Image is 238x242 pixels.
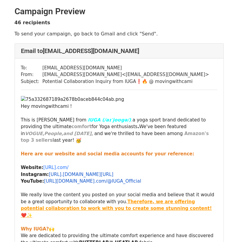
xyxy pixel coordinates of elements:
[137,124,139,129] strong: .
[88,117,131,123] span: IUGA (/aɪˈjoʊɡə/)
[15,6,224,17] h2: Campaign Preview
[21,226,49,232] span: Why IUGA?
[21,172,49,177] strong: Instagram:
[49,172,113,177] a: [URL].[DOMAIN_NAME][URL]
[43,165,69,170] span: [URL]. com/
[15,20,50,25] strong: 46 recipients
[42,78,209,85] td: Potential Collaboration Inquiry from IUGA❗🔥 @ movingwithcami
[21,103,217,110] div: Hey movingwithcami !
[21,199,212,218] u: Therefore, we are offering potential collaboration to work with you to create some stunning conte...
[21,151,194,157] span: Here are our website and social media accounts for your reference:
[21,71,42,78] td: From:
[44,131,62,136] strong: People
[15,31,224,37] p: To send your campaign, go back to Gmail and click "Send".
[21,65,42,71] td: To:
[42,71,209,78] td: [EMAIL_ADDRESS][DOMAIN_NAME] < [EMAIL_ADDRESS][DOMAIN_NAME] >
[72,124,92,129] span: comfort
[21,47,217,55] h4: Email to [EMAIL_ADDRESS][DOMAIN_NAME]
[21,96,124,103] img: 75a332687189a2678b0aceb844c04ab.png
[21,192,214,218] span: We really love the content you posted on your social media and believe that it would be a great o...
[42,65,209,71] td: [EMAIL_ADDRESS][DOMAIN_NAME]
[131,117,132,123] span: ,
[49,226,55,232] span: 🙌
[21,131,209,143] span: Amazon's top 3 sellers
[63,131,73,136] strong: and
[21,178,44,184] strong: YouTube:
[25,131,91,136] em: , ,
[25,131,43,136] strong: VOGUE
[43,165,69,170] a: [URL].com/
[208,213,238,242] iframe: Chat Widget
[44,178,141,184] a: [URL][DOMAIN_NAME].com/@IUGA_Official
[74,131,91,136] strong: [DATE]
[21,78,42,85] td: Subject:
[76,138,81,143] img: 🥳
[21,165,43,170] strong: Website:
[21,117,209,143] span: This is [PERSON_NAME] from a yoga sport brand dedicated to providing the ultimate for Yoga enthus...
